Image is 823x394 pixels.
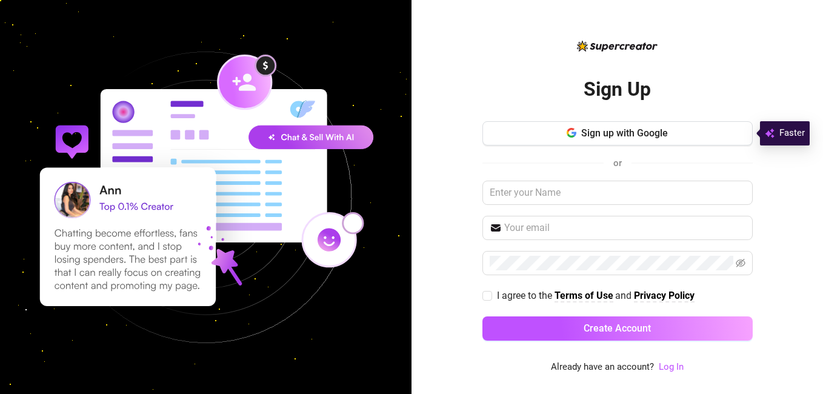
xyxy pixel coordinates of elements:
[634,290,695,302] a: Privacy Policy
[577,41,658,52] img: logo-BBDzfeDw.svg
[504,221,745,235] input: Your email
[659,361,684,372] a: Log In
[736,258,745,268] span: eye-invisible
[659,360,684,375] a: Log In
[584,77,651,102] h2: Sign Up
[555,290,613,301] strong: Terms of Use
[765,126,775,141] img: svg%3e
[482,121,753,145] button: Sign up with Google
[497,290,555,301] span: I agree to the
[613,158,622,169] span: or
[482,316,753,341] button: Create Account
[581,127,668,139] span: Sign up with Google
[615,290,634,301] span: and
[779,126,805,141] span: Faster
[555,290,613,302] a: Terms of Use
[584,322,651,334] span: Create Account
[634,290,695,301] strong: Privacy Policy
[482,181,753,205] input: Enter your Name
[551,360,654,375] span: Already have an account?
